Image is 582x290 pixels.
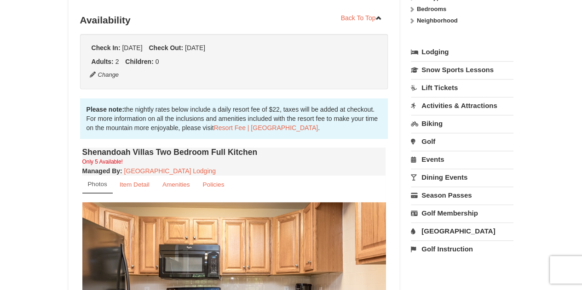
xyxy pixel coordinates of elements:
strong: Bedrooms [417,6,446,12]
strong: : [82,167,122,175]
a: Resort Fee | [GEOGRAPHIC_DATA] [214,124,318,131]
h3: Availability [80,11,388,29]
strong: Check In: [92,44,121,51]
strong: Neighborhood [417,17,458,24]
a: Amenities [156,176,196,193]
small: Policies [202,181,224,188]
a: Policies [196,176,230,193]
div: the nightly rates below include a daily resort fee of $22, taxes will be added at checkout. For m... [80,98,388,139]
a: Golf Membership [411,205,513,222]
span: Managed By [82,167,120,175]
span: 0 [156,58,159,65]
a: [GEOGRAPHIC_DATA] Lodging [124,167,216,175]
a: Item Detail [114,176,156,193]
strong: Adults: [92,58,114,65]
a: Golf Instruction [411,240,513,257]
a: Lift Tickets [411,79,513,96]
small: Only 5 Available! [82,159,123,165]
strong: Please note: [86,106,124,113]
span: [DATE] [122,44,142,51]
small: Amenities [162,181,190,188]
a: Photos [82,176,113,193]
small: Item Detail [120,181,150,188]
a: Events [411,151,513,168]
span: 2 [115,58,119,65]
span: [DATE] [185,44,205,51]
a: Season Passes [411,187,513,204]
small: Photos [88,181,107,188]
strong: Check Out: [149,44,183,51]
h4: Shenandoah Villas Two Bedroom Full Kitchen [82,148,386,157]
a: Golf [411,133,513,150]
button: Change [89,70,120,80]
a: Dining Events [411,169,513,186]
a: Back To Top [335,11,388,25]
a: Biking [411,115,513,132]
a: Activities & Attractions [411,97,513,114]
a: Snow Sports Lessons [411,61,513,78]
a: [GEOGRAPHIC_DATA] [411,222,513,239]
a: Lodging [411,44,513,60]
strong: Children: [125,58,153,65]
